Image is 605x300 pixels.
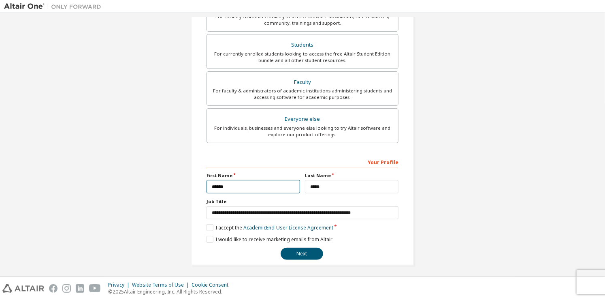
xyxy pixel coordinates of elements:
[207,198,398,205] label: Job Title
[76,284,84,293] img: linkedin.svg
[89,284,101,293] img: youtube.svg
[108,288,233,295] p: © 2025 Altair Engineering, Inc. All Rights Reserved.
[212,39,393,51] div: Students
[207,224,333,231] label: I accept the
[207,172,300,179] label: First Name
[212,114,393,125] div: Everyone else
[4,2,105,11] img: Altair One
[192,282,233,288] div: Cookie Consent
[212,13,393,26] div: For existing customers looking to access software downloads, HPC resources, community, trainings ...
[207,155,398,168] div: Your Profile
[207,236,332,243] label: I would like to receive marketing emails from Altair
[132,282,192,288] div: Website Terms of Use
[243,224,333,231] a: Academic End-User License Agreement
[212,51,393,64] div: For currently enrolled students looking to access the free Altair Student Edition bundle and all ...
[108,282,132,288] div: Privacy
[49,284,58,293] img: facebook.svg
[62,284,71,293] img: instagram.svg
[305,172,398,179] label: Last Name
[2,284,44,293] img: altair_logo.svg
[212,77,393,88] div: Faculty
[212,125,393,138] div: For individuals, businesses and everyone else looking to try Altair software and explore our prod...
[212,88,393,101] div: For faculty & administrators of academic institutions administering students and accessing softwa...
[281,248,323,260] button: Next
